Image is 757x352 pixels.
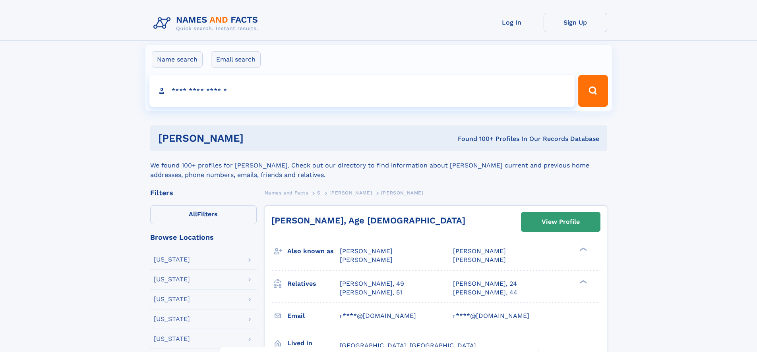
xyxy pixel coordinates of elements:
[150,13,265,34] img: Logo Names and Facts
[154,256,190,263] div: [US_STATE]
[211,51,261,68] label: Email search
[287,244,340,258] h3: Also known as
[189,210,197,218] span: All
[340,288,402,297] a: [PERSON_NAME], 51
[340,247,393,255] span: [PERSON_NAME]
[381,190,424,196] span: [PERSON_NAME]
[265,188,308,198] a: Names and Facts
[317,190,321,196] span: S
[150,234,257,241] div: Browse Locations
[578,279,587,284] div: ❯
[287,337,340,350] h3: Lived in
[544,13,607,32] a: Sign Up
[542,213,580,231] div: View Profile
[453,279,517,288] a: [PERSON_NAME], 24
[578,247,587,252] div: ❯
[154,336,190,342] div: [US_STATE]
[150,189,257,196] div: Filters
[453,288,517,297] a: [PERSON_NAME], 44
[271,215,465,225] a: [PERSON_NAME], Age [DEMOGRAPHIC_DATA]
[150,205,257,224] label: Filters
[158,133,351,143] h1: [PERSON_NAME]
[453,256,506,264] span: [PERSON_NAME]
[154,276,190,283] div: [US_STATE]
[329,190,372,196] span: [PERSON_NAME]
[154,296,190,302] div: [US_STATE]
[287,309,340,323] h3: Email
[340,279,404,288] a: [PERSON_NAME], 49
[317,188,321,198] a: S
[152,51,203,68] label: Name search
[453,247,506,255] span: [PERSON_NAME]
[521,212,600,231] a: View Profile
[578,75,608,107] button: Search Button
[329,188,372,198] a: [PERSON_NAME]
[350,135,599,143] div: Found 100+ Profiles In Our Records Database
[340,256,393,264] span: [PERSON_NAME]
[287,277,340,290] h3: Relatives
[154,316,190,322] div: [US_STATE]
[340,342,476,349] span: [GEOGRAPHIC_DATA], [GEOGRAPHIC_DATA]
[149,75,575,107] input: search input
[480,13,544,32] a: Log In
[150,151,607,180] div: We found 100+ profiles for [PERSON_NAME]. Check out our directory to find information about [PERS...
